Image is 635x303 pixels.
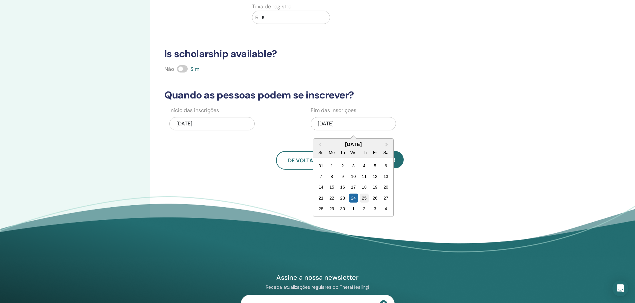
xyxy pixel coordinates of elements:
[160,48,520,60] h3: Is scholarship available?
[327,204,336,213] div: Choose Monday, September 29th, 2025
[313,141,393,147] div: [DATE]
[371,204,380,213] div: Choose Friday, October 3rd, 2025
[327,161,336,170] div: Choose Monday, September 1st, 2025
[381,148,390,157] div: Sa
[381,183,390,192] div: Choose Saturday, September 20th, 2025
[371,172,380,181] div: Choose Friday, September 12th, 2025
[382,139,393,150] button: Next Month
[313,138,394,217] div: Choose Date
[349,148,358,157] div: We
[381,204,390,213] div: Choose Saturday, October 4th, 2025
[338,148,347,157] div: Tu
[371,161,380,170] div: Choose Friday, September 5th, 2025
[169,106,219,114] label: Início das inscrições
[164,66,174,73] span: Não
[360,204,369,213] div: Choose Thursday, October 2nd, 2025
[381,172,390,181] div: Choose Saturday, September 13th, 2025
[371,194,380,203] div: Choose Friday, September 26th, 2025
[612,280,628,296] div: Open Intercom Messenger
[169,117,255,130] div: [DATE]
[360,161,369,170] div: Choose Thursday, September 4th, 2025
[327,194,336,203] div: Choose Monday, September 22nd, 2025
[316,161,325,170] div: Choose Sunday, August 31st, 2025
[190,66,200,73] span: Sim
[327,148,336,157] div: Mo
[276,151,325,170] button: De volta
[338,161,347,170] div: Choose Tuesday, September 2nd, 2025
[311,117,396,130] div: [DATE]
[327,183,336,192] div: Choose Monday, September 15th, 2025
[316,172,325,181] div: Choose Sunday, September 7th, 2025
[311,106,356,114] label: Fim das Inscrições
[349,161,358,170] div: Choose Wednesday, September 3rd, 2025
[241,284,395,290] p: Receba atualizações regulares do ThetaHealing!
[316,183,325,192] div: Choose Sunday, September 14th, 2025
[255,14,258,21] span: R
[360,148,369,157] div: Th
[316,204,325,213] div: Choose Sunday, September 28th, 2025
[338,194,347,203] div: Choose Tuesday, September 23rd, 2025
[288,157,313,164] span: De volta
[241,273,395,282] h4: Assine a nossa newsletter
[316,160,391,214] div: Month September, 2025
[360,194,369,203] div: Choose Thursday, September 25th, 2025
[371,183,380,192] div: Choose Friday, September 19th, 2025
[338,204,347,213] div: Choose Tuesday, September 30th, 2025
[314,139,325,150] button: Previous Month
[338,172,347,181] div: Choose Tuesday, September 9th, 2025
[371,148,380,157] div: Fr
[316,194,325,203] div: Choose Sunday, September 21st, 2025
[349,183,358,192] div: Choose Wednesday, September 17th, 2025
[160,89,520,101] h3: Quando as pessoas podem se inscrever?
[252,3,291,11] label: Taxa de registro
[360,183,369,192] div: Choose Thursday, September 18th, 2025
[349,204,358,213] div: Choose Wednesday, October 1st, 2025
[349,172,358,181] div: Choose Wednesday, September 10th, 2025
[381,194,390,203] div: Choose Saturday, September 27th, 2025
[381,161,390,170] div: Choose Saturday, September 6th, 2025
[349,194,358,203] div: Choose Wednesday, September 24th, 2025
[327,172,336,181] div: Choose Monday, September 8th, 2025
[360,172,369,181] div: Choose Thursday, September 11th, 2025
[338,183,347,192] div: Choose Tuesday, September 16th, 2025
[316,148,325,157] div: Su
